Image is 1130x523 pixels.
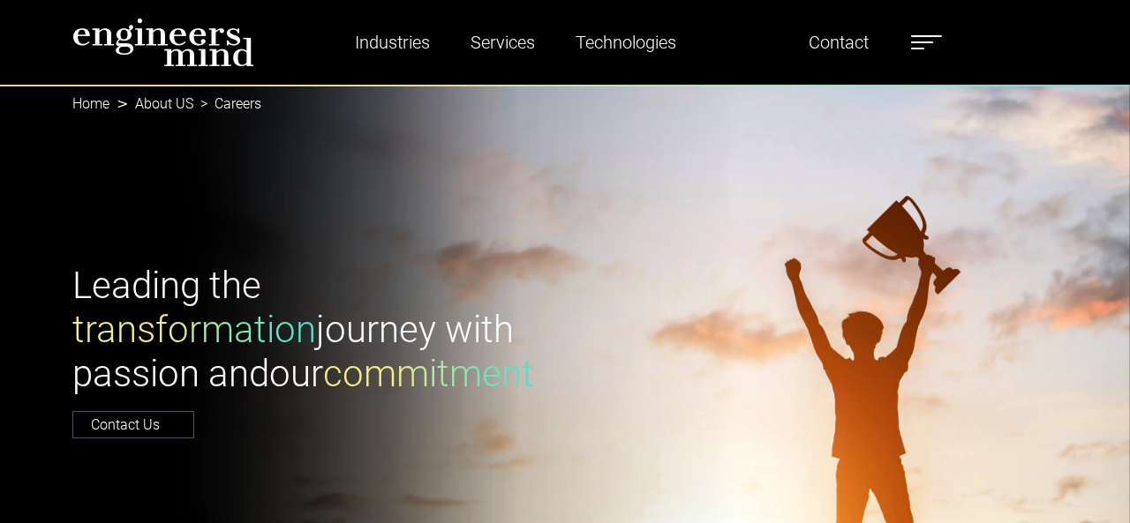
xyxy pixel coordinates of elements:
li: Careers [193,93,261,115]
a: Contact Us [72,411,194,438]
span: commitment [323,352,534,395]
a: Technologies [569,22,683,63]
nav: breadcrumb [72,85,1058,123]
h1: Leading the journey with passion and our [72,264,554,397]
a: Home [72,95,109,112]
a: Services [463,22,542,63]
a: Contact [802,22,876,63]
img: logo [72,18,254,67]
span: transformation [72,308,316,351]
a: Industries [348,22,437,63]
a: About US [135,95,193,112]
